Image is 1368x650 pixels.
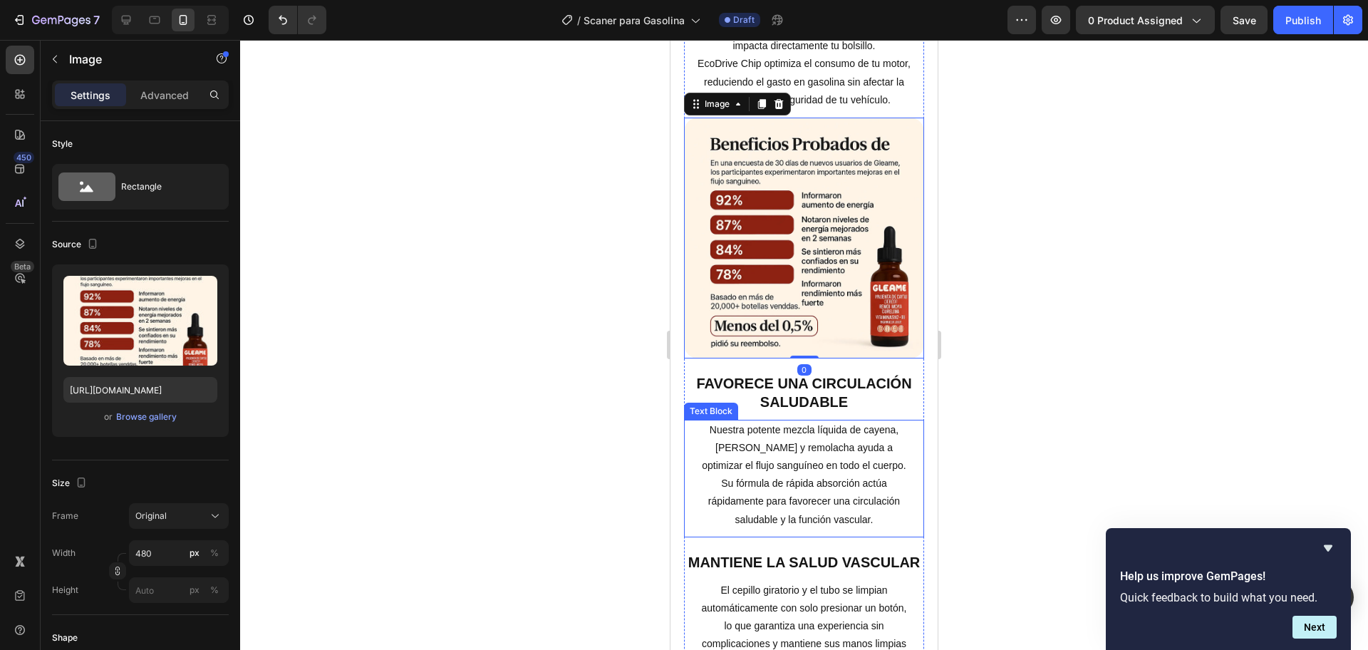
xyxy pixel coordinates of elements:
input: https://example.com/image.jpg [63,377,217,403]
iframe: Design area [670,40,938,650]
div: Undo/Redo [269,6,326,34]
button: Save [1221,6,1268,34]
img: gempages_516289348757357819-53cbd990-0c60-4ef5-b297-69001cf27c57.webp [14,78,254,319]
div: 450 [14,152,34,163]
button: 0 product assigned [1076,6,1215,34]
p: Advanced [140,88,189,103]
span: Scaner para Gasolina [584,13,685,28]
button: Publish [1273,6,1333,34]
div: Shape [52,631,78,644]
div: px [190,584,199,597]
h2: Mantiene la salud vascular [14,512,254,533]
h2: Favorece una circulación saludable [14,333,254,373]
img: preview-image [63,276,217,366]
div: Rectangle [121,170,208,203]
div: Browse gallery [116,411,177,423]
div: Beta [11,261,34,272]
p: Settings [71,88,110,103]
p: Quick feedback to build what you need. [1120,591,1337,604]
input: px% [129,540,229,566]
div: Source [52,235,101,254]
p: Image [69,51,190,68]
label: Width [52,547,76,559]
div: % [210,547,219,559]
button: Hide survey [1320,540,1337,557]
div: Publish [1285,13,1321,28]
button: px [206,545,223,562]
div: px [190,547,199,559]
span: Original [135,510,167,522]
button: 7 [6,6,106,34]
div: Style [52,138,73,150]
div: Help us improve GemPages! [1120,540,1337,639]
button: Browse gallery [115,410,177,424]
label: Height [52,584,78,597]
p: 7 [93,11,100,29]
button: Next question [1292,616,1337,639]
span: Save [1233,14,1256,26]
div: Text Block [16,365,65,378]
span: / [577,13,581,28]
h2: Help us improve GemPages! [1120,568,1337,585]
span: Draft [733,14,755,26]
label: Frame [52,510,78,522]
span: 0 product assigned [1088,13,1183,28]
div: Image [31,58,62,71]
button: % [186,582,203,599]
p: El cepillo giratorio y el tubo se limpian automáticamente con solo presionar un botón, lo que gar... [27,542,241,631]
button: Original [129,503,229,529]
span: or [104,408,113,425]
p: Nuestra potente mezcla líquida de cayena, [PERSON_NAME] y remolacha ayuda a optimizar el flujo sa... [27,381,241,489]
div: 0 [127,324,141,336]
button: % [186,545,203,562]
div: % [210,584,219,597]
button: px [206,582,223,599]
input: px% [129,577,229,603]
div: Size [52,474,90,493]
